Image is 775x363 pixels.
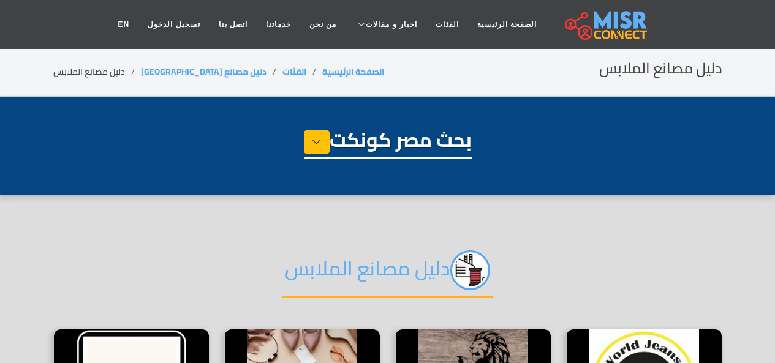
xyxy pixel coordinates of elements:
h1: بحث مصر كونكت [304,128,472,159]
a: الفئات [282,64,306,80]
h2: دليل مصانع الملابس [599,60,722,78]
a: من نحن [300,13,346,36]
a: الفئات [426,13,468,36]
a: اتصل بنا [210,13,257,36]
a: اخبار و مقالات [346,13,426,36]
img: jc8qEEzyi89FPzAOrPPq.png [450,250,490,290]
h2: دليل مصانع الملابس [282,250,493,298]
a: دليل مصانع [GEOGRAPHIC_DATA] [141,64,267,80]
a: الصفحة الرئيسية [322,64,384,80]
a: EN [109,13,139,36]
img: main.misr_connect [565,9,647,40]
span: اخبار و مقالات [366,19,417,30]
a: خدماتنا [257,13,300,36]
a: تسجيل الدخول [138,13,209,36]
li: دليل مصانع الملابس [53,65,141,78]
a: الصفحة الرئيسية [468,13,546,36]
